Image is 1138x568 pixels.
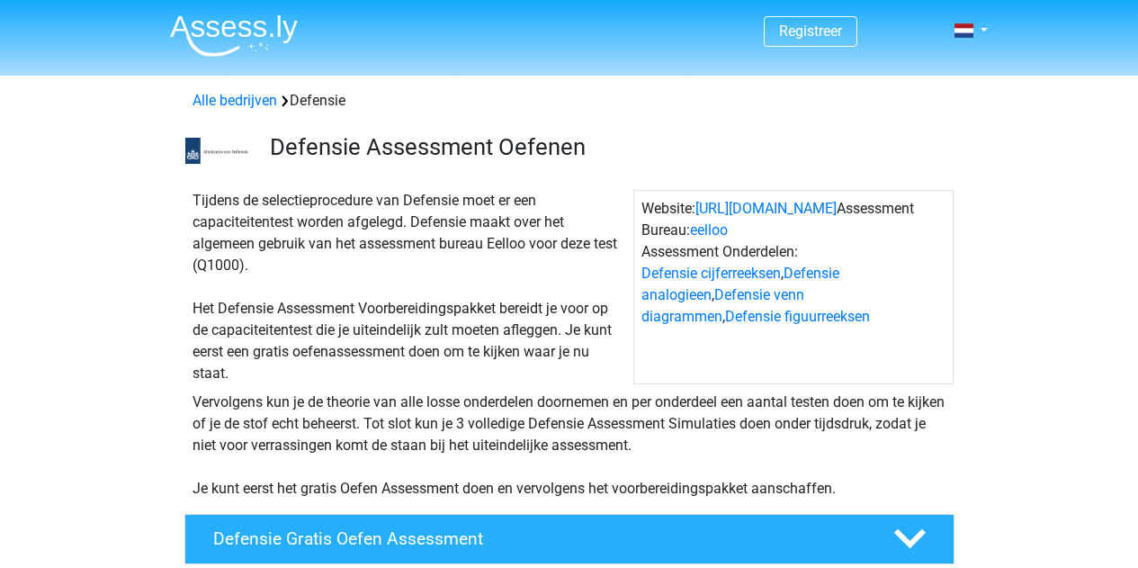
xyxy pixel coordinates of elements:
a: Defensie cijferreeksen [641,265,781,282]
div: Vervolgens kun je de theorie van alle losse onderdelen doornemen en per onderdeel een aantal test... [185,392,954,500]
a: Defensie figuurreeksen [725,308,870,325]
a: [URL][DOMAIN_NAME] [695,200,837,217]
div: Defensie [185,90,954,112]
div: Tijdens de selectieprocedure van Defensie moet er een capaciteitentest worden afgelegd. Defensie ... [185,190,633,384]
a: Registreer [779,23,842,40]
h4: Defensie Gratis Oefen Assessment [213,528,865,549]
h3: Defensie Assessment Oefenen [270,133,940,161]
a: eelloo [690,221,728,239]
div: Website: Assessment Bureau: Assessment Onderdelen: , , , [633,190,954,384]
a: Defensie venn diagrammen [641,286,804,325]
a: Alle bedrijven [193,92,277,109]
a: Defensie analogieen [641,265,839,303]
img: Assessly [170,14,298,57]
a: Defensie Gratis Oefen Assessment [177,514,962,564]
